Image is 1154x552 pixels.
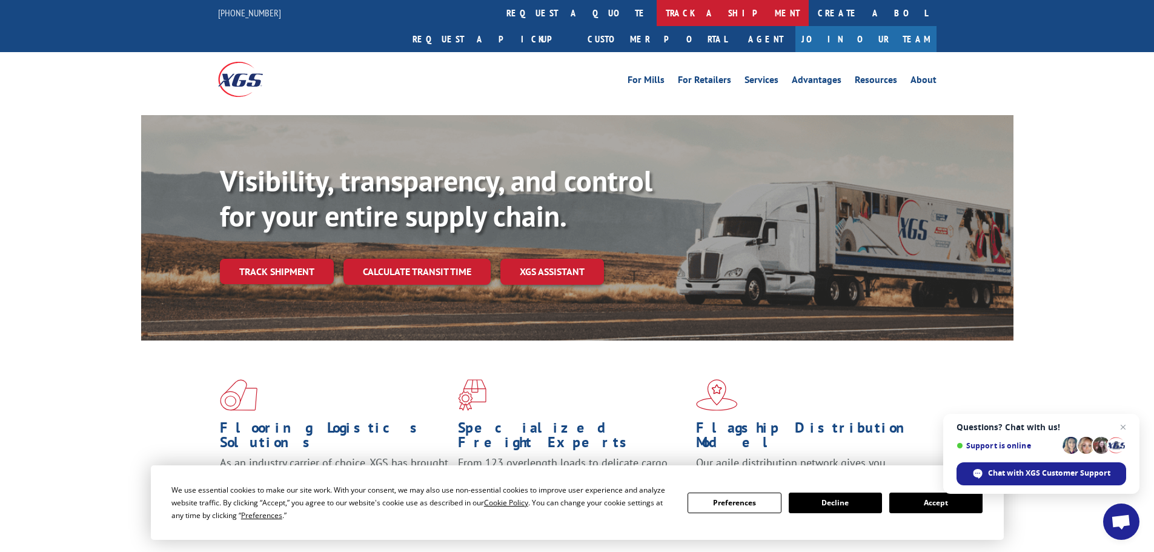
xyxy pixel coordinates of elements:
a: Services [744,75,778,88]
a: Join Our Team [795,26,937,52]
h1: Specialized Freight Experts [458,421,687,456]
span: Cookie Policy [484,497,528,508]
img: xgs-icon-total-supply-chain-intelligence-red [220,379,257,411]
a: Customer Portal [579,26,736,52]
span: Questions? Chat with us! [957,422,1126,432]
a: Request a pickup [403,26,579,52]
span: As an industry carrier of choice, XGS has brought innovation and dedication to flooring logistics... [220,456,448,499]
a: Resources [855,75,897,88]
a: Agent [736,26,795,52]
div: Open chat [1103,504,1139,540]
p: From 123 overlength loads to delicate cargo, our experienced staff knows the best way to move you... [458,456,687,510]
h1: Flagship Distribution Model [696,421,925,456]
span: Close chat [1116,420,1130,434]
a: For Mills [628,75,665,88]
button: Decline [789,493,882,513]
img: xgs-icon-focused-on-flooring-red [458,379,486,411]
a: About [910,75,937,88]
a: Track shipment [220,259,334,284]
span: Our agile distribution network gives you nationwide inventory management on demand. [696,456,919,484]
a: Calculate transit time [343,259,491,285]
button: Accept [889,493,983,513]
a: [PHONE_NUMBER] [218,7,281,19]
a: Advantages [792,75,841,88]
span: Chat with XGS Customer Support [988,468,1110,479]
h1: Flooring Logistics Solutions [220,421,449,456]
a: XGS ASSISTANT [500,259,604,285]
div: Chat with XGS Customer Support [957,462,1126,485]
div: We use essential cookies to make our site work. With your consent, we may also use non-essential ... [171,484,673,522]
span: Preferences [241,510,282,520]
span: Support is online [957,441,1058,450]
button: Preferences [688,493,781,513]
div: Cookie Consent Prompt [151,465,1004,540]
a: For Retailers [678,75,731,88]
img: xgs-icon-flagship-distribution-model-red [696,379,738,411]
b: Visibility, transparency, and control for your entire supply chain. [220,162,652,234]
